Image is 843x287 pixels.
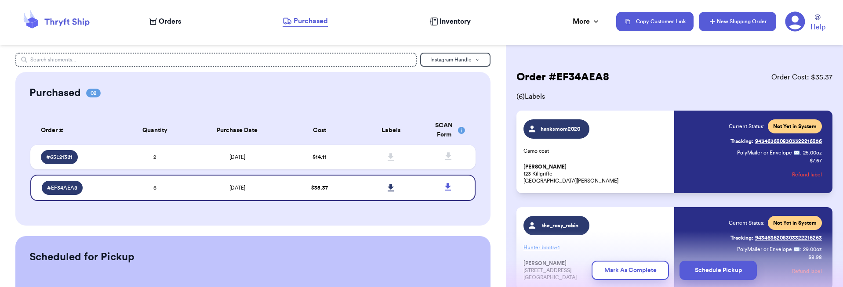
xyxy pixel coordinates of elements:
[229,154,245,160] span: [DATE]
[153,154,156,160] span: 2
[729,123,764,130] span: Current Status:
[616,12,694,31] button: Copy Customer Link
[523,164,567,170] span: [PERSON_NAME]
[555,245,560,250] span: + 1
[730,231,822,245] a: Tracking:9434636208303322216263
[190,116,284,145] th: Purchase Date
[679,261,757,280] button: Schedule Pickup
[523,240,669,255] p: Hunter boots
[539,222,581,229] span: the_rosy_robin
[729,219,764,226] span: Current Status:
[516,70,609,84] h2: Order # EF34AEA8
[29,86,81,100] h2: Purchased
[773,219,817,226] span: Not Yet in System
[30,116,120,145] th: Order #
[771,72,832,83] span: Order Cost: $ 35.37
[592,261,669,280] button: Mark As Complete
[159,16,181,27] span: Orders
[800,246,801,253] span: :
[229,185,245,190] span: [DATE]
[810,157,822,164] p: $ 7.67
[29,250,134,264] h2: Scheduled for Pickup
[149,16,181,27] a: Orders
[284,116,355,145] th: Cost
[430,16,471,27] a: Inventory
[803,246,822,253] span: 29.00 oz
[47,184,77,191] span: # EF34AEA8
[730,234,753,241] span: Tracking:
[15,53,417,67] input: Search shipments...
[800,149,801,156] span: :
[153,185,156,190] span: 6
[432,121,465,140] div: SCAN Form
[803,149,822,156] span: 25.00 oz
[46,154,73,161] span: # 65E213B1
[699,12,776,31] button: New Shipping Order
[773,123,817,130] span: Not Yet in System
[730,134,822,148] a: Tracking:9434636208303322216256
[86,89,101,97] span: 02
[430,57,472,62] span: Instagram Handle
[312,154,327,160] span: $ 14.11
[523,163,669,184] p: 123 Killgriffe [GEOGRAPHIC_DATA][PERSON_NAME]
[737,150,800,155] span: PolyMailer or Envelope ✉️
[119,116,190,145] th: Quantity
[810,14,825,32] a: Help
[523,147,669,154] p: Camo coat
[294,16,328,26] span: Purchased
[440,16,471,27] span: Inventory
[737,247,800,252] span: PolyMailer or Envelope ✉️
[420,53,491,67] button: Instagram Handle
[311,185,328,190] span: $ 35.37
[792,165,822,184] button: Refund label
[810,22,825,32] span: Help
[539,126,581,133] span: hanksmom2020
[573,16,600,27] div: More
[516,91,832,102] span: ( 6 ) Labels
[356,116,427,145] th: Labels
[283,16,328,27] a: Purchased
[730,138,753,145] span: Tracking:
